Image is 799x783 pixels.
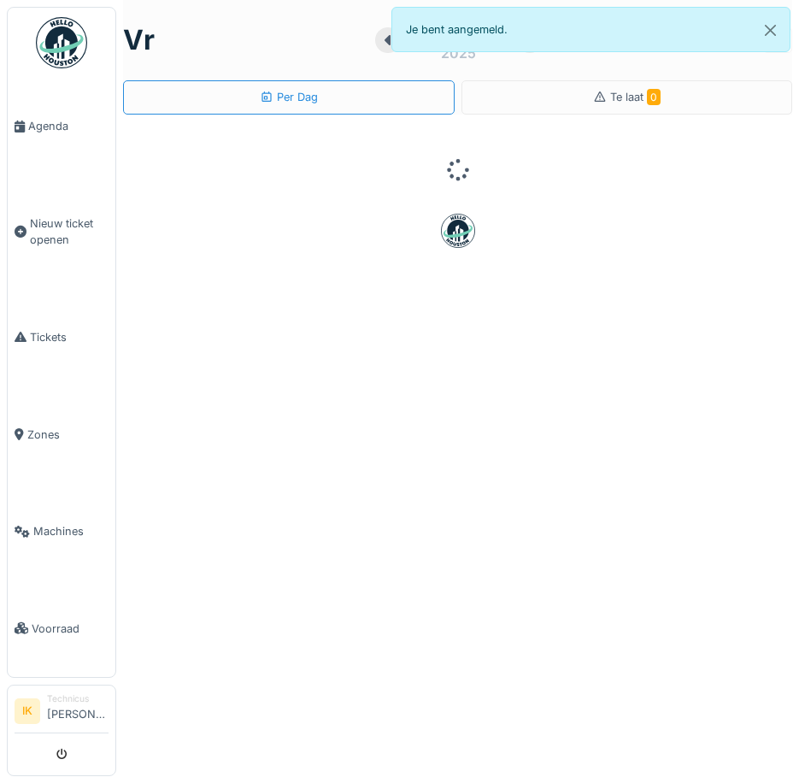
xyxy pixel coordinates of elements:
div: Technicus [47,692,109,705]
span: Zones [27,427,109,443]
span: Nieuw ticket openen [30,215,109,248]
span: Agenda [28,118,109,134]
h1: vr [123,24,155,56]
img: badge-BVDL4wpA.svg [441,214,475,248]
a: Agenda [8,78,115,175]
div: Per Dag [260,89,318,105]
a: Tickets [8,289,115,386]
a: Machines [8,483,115,580]
div: 2025 [441,43,476,63]
div: Je bent aangemeld. [391,7,791,52]
span: Te laat [610,91,661,103]
span: Tickets [30,329,109,345]
li: IK [15,698,40,724]
a: IK Technicus[PERSON_NAME] [15,692,109,733]
li: [PERSON_NAME] [47,692,109,729]
img: Badge_color-CXgf-gQk.svg [36,17,87,68]
a: Zones [8,386,115,483]
span: Voorraad [32,621,109,637]
span: Machines [33,523,109,539]
button: Close [751,8,790,53]
a: Voorraad [8,580,115,678]
a: Nieuw ticket openen [8,175,115,289]
span: 0 [647,89,661,105]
